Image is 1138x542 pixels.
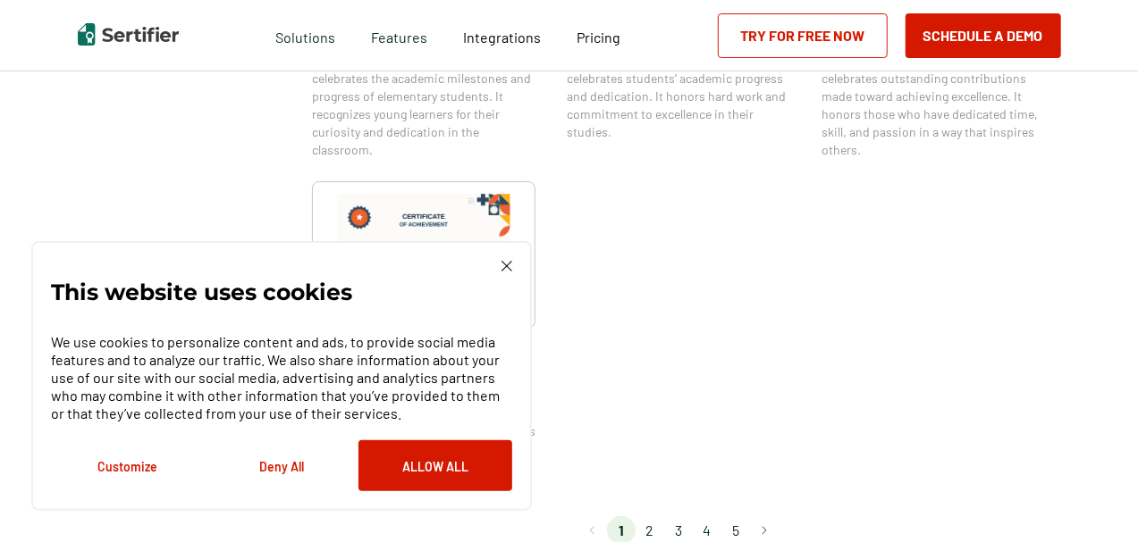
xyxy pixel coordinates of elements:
button: Customize [51,440,205,491]
a: Integrations [463,24,541,46]
button: Allow All [358,440,512,491]
a: Try for Free Now [718,13,888,58]
button: Deny All [205,440,358,491]
p: We use cookies to personalize content and ads, to provide social media features and to analyze ou... [51,333,512,422]
span: This Olympic Certificate of Appreciation celebrates outstanding contributions made toward achievi... [822,52,1045,159]
button: Schedule a Demo [906,13,1061,58]
a: Pricing [577,24,620,46]
span: Pricing [577,29,620,46]
span: Solutions [275,24,335,46]
iframe: Chat Widget [1049,456,1138,542]
img: Cookie Popup Close [502,261,512,271]
img: Certificate of Achievement for Graduation [337,194,510,316]
span: This Certificate of Achievement celebrates the academic milestones and progress of elementary stu... [312,52,535,159]
span: Features [371,24,427,46]
span: This Certificate of Achievement celebrates students’ academic progress and dedication. It honors ... [567,52,790,141]
a: Certificate of Achievement for GraduationCertificate of Achievement for GraduationThis Certificat... [312,181,535,494]
img: Sertifier | Digital Credentialing Platform [78,23,179,46]
p: This website uses cookies [51,283,352,301]
span: Integrations [463,29,541,46]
